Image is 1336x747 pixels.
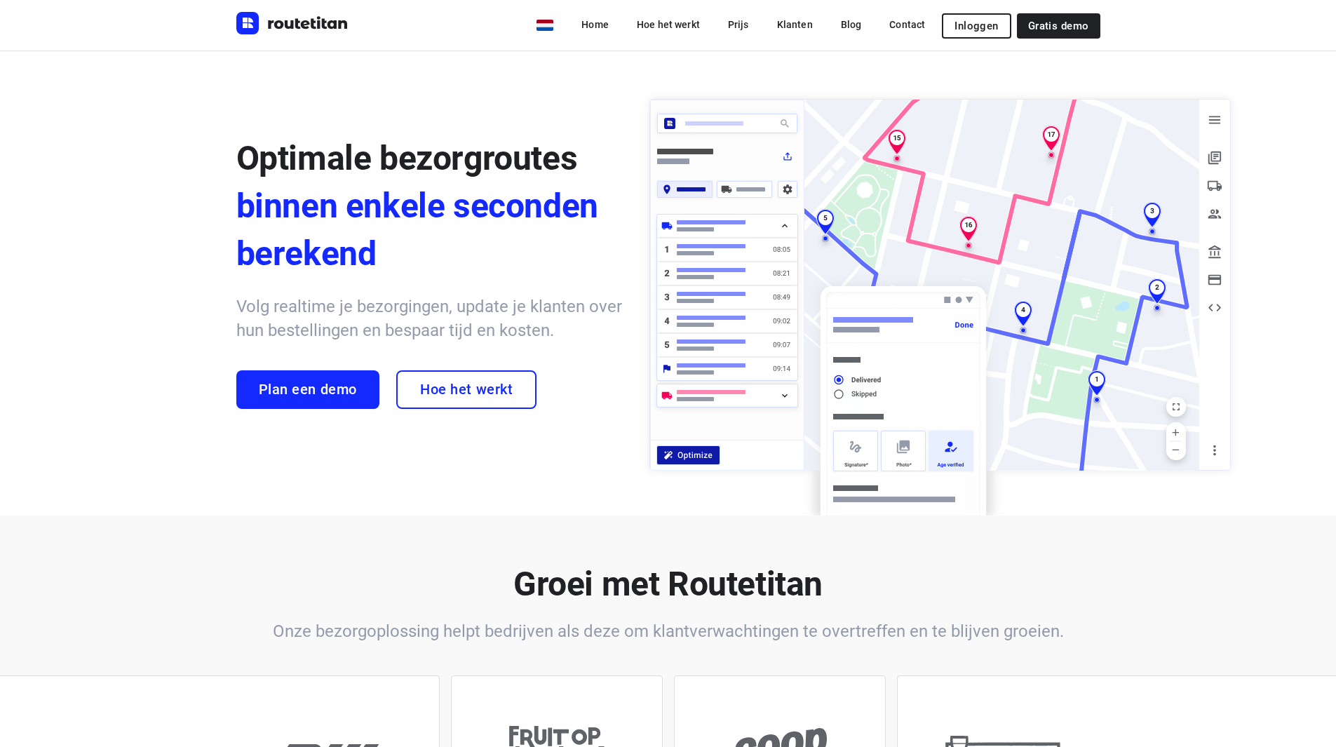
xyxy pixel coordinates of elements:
span: Gratis demo [1028,20,1089,32]
h6: Volg realtime je bezorgingen, update je klanten over hun bestellingen en bespaar tijd en kosten. [236,295,622,342]
a: Plan een demo [236,370,379,409]
a: Blog [830,12,873,37]
span: Plan een demo [259,382,357,398]
span: Optimale bezorgroutes [236,138,578,178]
img: Routetitan logo [236,12,349,34]
span: Inloggen [954,20,998,32]
h6: Onze bezorgoplossing helpt bedrijven als deze om klantverwachtingen te overtreffen en te blijven ... [236,619,1100,643]
span: binnen enkele seconden berekend [236,182,622,278]
b: Groei met Routetitan [513,564,823,604]
a: Hoe het werkt [626,12,711,37]
a: Routetitan [236,12,349,38]
img: illustration [641,90,1239,516]
button: Inloggen [942,13,1011,39]
a: Prijs [717,12,760,37]
span: Hoe het werkt [420,382,513,398]
a: Contact [878,12,936,37]
a: Klanten [766,12,824,37]
a: Gratis demo [1017,13,1100,39]
a: Hoe het werkt [396,370,537,409]
a: Home [570,12,620,37]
